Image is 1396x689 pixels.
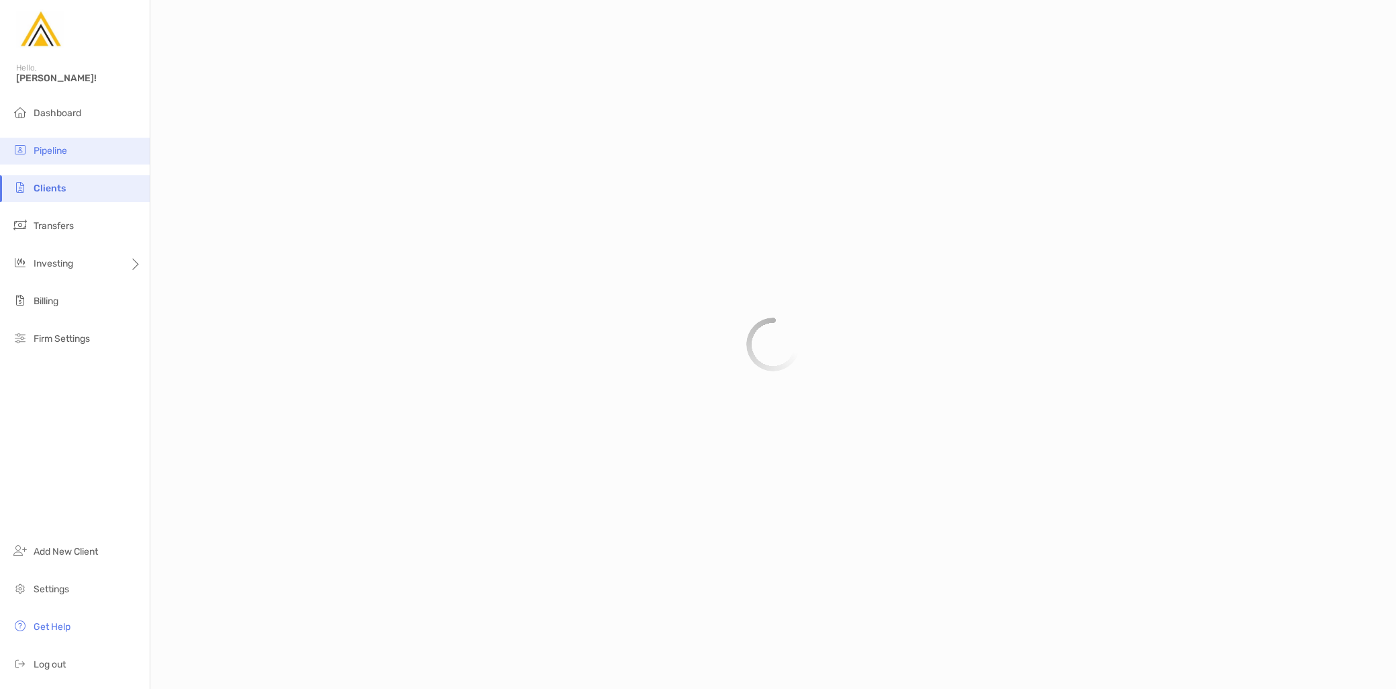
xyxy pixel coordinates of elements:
img: Zoe Logo [16,5,64,54]
span: Log out [34,659,66,670]
span: Billing [34,295,58,307]
img: firm-settings icon [12,330,28,346]
span: Clients [34,183,66,194]
span: Investing [34,258,73,269]
span: Firm Settings [34,333,90,344]
img: logout icon [12,655,28,672]
span: Dashboard [34,107,81,119]
span: Settings [34,584,69,595]
span: Pipeline [34,145,67,156]
span: Transfers [34,220,74,232]
img: transfers icon [12,217,28,233]
span: Get Help [34,621,70,633]
img: pipeline icon [12,142,28,158]
img: get-help icon [12,618,28,634]
img: dashboard icon [12,104,28,120]
img: clients icon [12,179,28,195]
img: billing icon [12,292,28,308]
img: settings icon [12,580,28,596]
img: add_new_client icon [12,543,28,559]
span: Add New Client [34,546,98,557]
img: investing icon [12,255,28,271]
span: [PERSON_NAME]! [16,73,142,84]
